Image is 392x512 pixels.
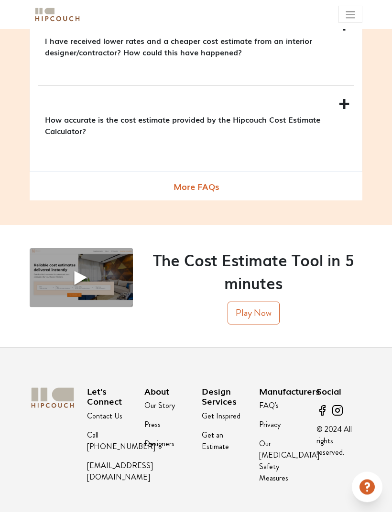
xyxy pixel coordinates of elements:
[202,411,240,422] a: Get Inspired
[45,35,343,58] p: I have received lower rates and a cheaper cost estimate from an interior designer/contractor? How...
[228,302,280,325] button: Play Now
[30,249,133,308] img: demo-video
[316,424,362,459] p: © 2024 All rights reserved.
[87,460,153,483] a: [EMAIL_ADDRESS][DOMAIN_NAME]
[33,4,81,25] span: logo-horizontal.svg
[144,439,174,449] a: Designers
[338,6,362,23] button: Toggle navigation
[33,6,81,23] img: logo-horizontal.svg
[30,387,76,410] img: logo-white.svg
[45,114,343,137] p: How accurate is the cost estimate provided by the Hipcouch Cost Estimate Calculator?
[316,387,362,397] h3: Social
[87,387,133,407] h3: Let's Connect
[259,400,279,411] a: FAQ's
[144,400,175,411] a: Our Story
[202,387,248,407] h3: Design Services
[259,419,281,430] a: Privacy
[87,411,122,422] a: Contact Us
[144,387,190,397] h3: About
[202,430,229,452] a: Get an Estimate
[153,249,354,294] span: The Cost Estimate Tool in 5 minutes
[87,430,155,452] a: Call [PHONE_NUMBER]
[259,387,305,397] h3: Manufacturers
[174,173,219,200] span: More FAQs
[144,419,161,430] a: Press
[259,439,319,484] a: Our [MEDICAL_DATA] Safety Measures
